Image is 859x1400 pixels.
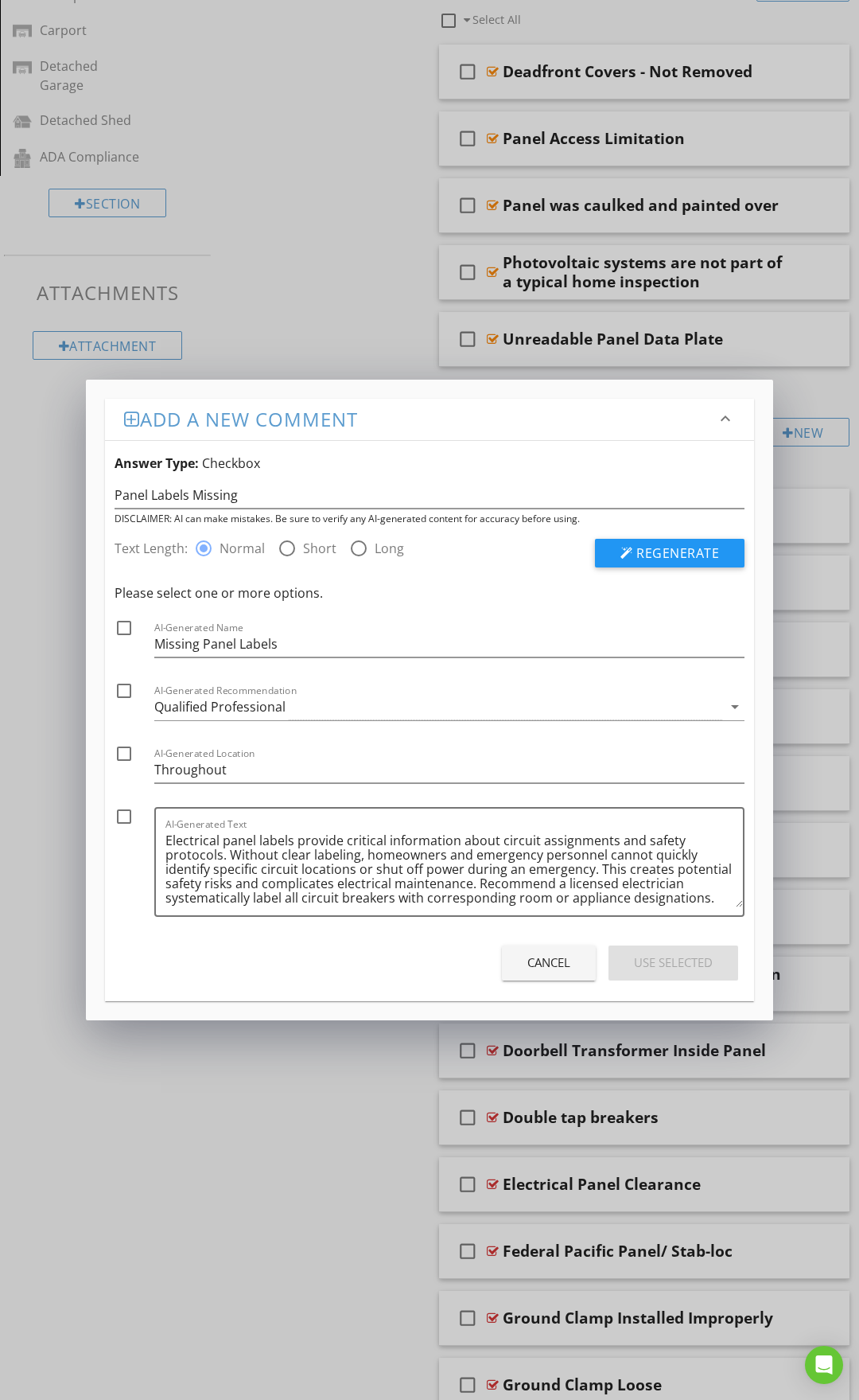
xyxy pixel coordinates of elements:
strong: Answer Type: [115,454,199,472]
i: keyboard_arrow_down [716,409,735,428]
div: DISCLAIMER: AI can make mistakes. Be sure to verify any AI-generated content for accuracy before ... [115,512,744,526]
div: Please select one or more options. [115,583,744,603]
span: Regenerate [636,544,719,562]
h3: Add a new comment [124,408,716,430]
input: AI-Generated Name [154,631,744,657]
i: arrow_drop_down [725,697,744,716]
div: Qualified Professional [154,700,286,714]
label: Long [375,540,404,556]
label: Text Length: [115,539,194,558]
button: Regenerate [595,539,744,567]
span: Checkbox [202,454,260,472]
button: Cancel [502,946,596,981]
div: Open Intercom Messenger [805,1346,843,1384]
label: Normal [220,540,265,556]
label: Short [303,540,336,556]
div: Cancel [527,953,570,972]
input: AI-Generated Location [154,757,744,783]
input: Enter a few words (ex: leaky kitchen faucet) [115,482,744,509]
